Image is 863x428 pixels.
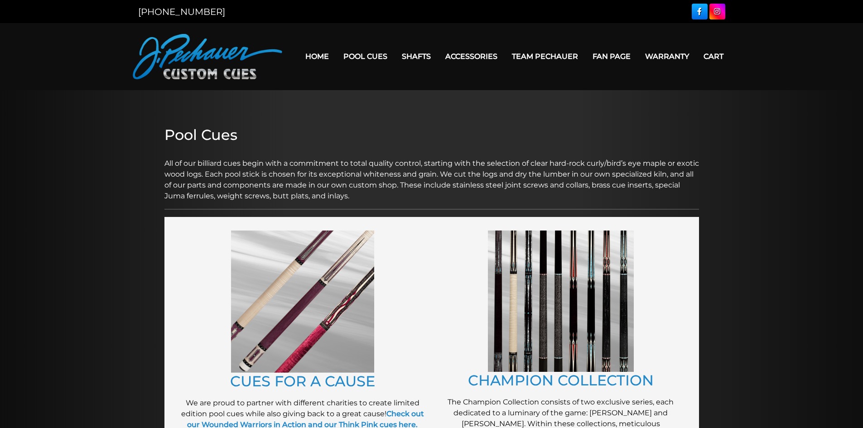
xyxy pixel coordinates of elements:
img: Pechauer Custom Cues [133,34,282,79]
a: Accessories [438,45,505,68]
a: Shafts [395,45,438,68]
a: CUES FOR A CAUSE [230,372,375,390]
a: [PHONE_NUMBER] [138,6,225,17]
a: Pool Cues [336,45,395,68]
a: Fan Page [585,45,638,68]
a: Team Pechauer [505,45,585,68]
a: Home [298,45,336,68]
p: All of our billiard cues begin with a commitment to total quality control, starting with the sele... [164,147,699,202]
h2: Pool Cues [164,126,699,144]
a: Cart [696,45,731,68]
a: Warranty [638,45,696,68]
a: CHAMPION COLLECTION [468,371,654,389]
